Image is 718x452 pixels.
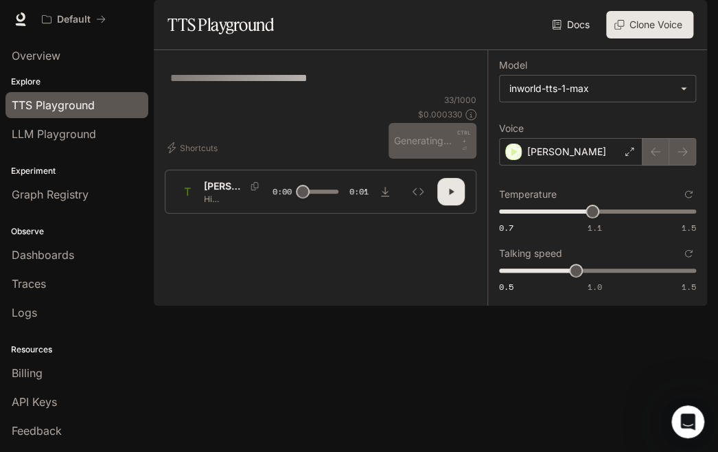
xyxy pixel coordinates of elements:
[549,11,595,38] a: Docs
[36,5,112,33] button: All workspaces
[245,182,264,190] button: Copy Voice ID
[165,137,223,159] button: Shortcuts
[499,281,513,293] span: 0.5
[444,94,476,106] p: 33 / 1000
[499,249,562,258] p: Talking speed
[588,222,602,234] span: 1.1
[349,185,369,199] span: 0:01
[273,185,292,199] span: 0:00
[681,246,696,261] button: Reset to default
[527,145,606,159] p: [PERSON_NAME]
[682,222,696,234] span: 1.5
[176,181,198,203] div: T
[499,60,527,70] p: Model
[204,179,245,193] p: [PERSON_NAME]
[499,190,557,199] p: Temperature
[418,109,463,120] p: $ 0.000330
[499,222,513,234] span: 0.7
[404,178,432,205] button: Inspect
[500,76,695,102] div: inworld-tts-1-max
[204,193,267,205] p: Hi [PERSON_NAME] How are you doing [DATE]
[371,178,399,205] button: Download audio
[606,11,693,38] button: Clone Voice
[167,11,274,38] h1: TTS Playground
[671,405,704,438] iframe: Intercom live chat
[681,187,696,202] button: Reset to default
[57,14,91,25] p: Default
[509,82,673,95] div: inworld-tts-1-max
[682,281,696,293] span: 1.5
[588,281,602,293] span: 1.0
[499,124,524,133] p: Voice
